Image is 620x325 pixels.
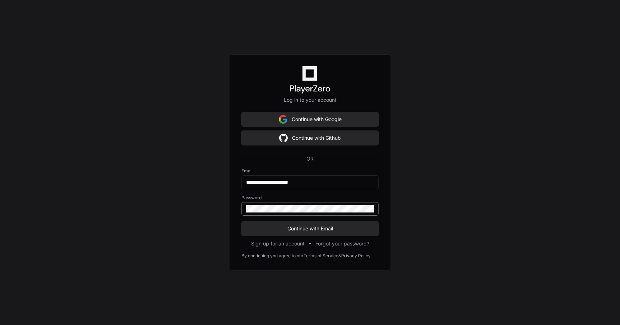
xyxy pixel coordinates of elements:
[338,253,341,259] div: &
[251,240,305,247] button: Sign up for an account
[315,240,369,247] button: Forgot your password?
[241,221,379,236] button: Continue with Email
[241,195,379,201] label: Password
[241,168,379,174] label: Email
[279,131,288,145] img: Sign in with google
[241,112,379,126] button: Continue with Google
[304,253,338,259] a: Terms of Service
[341,253,371,259] a: Privacy Policy.
[241,96,379,104] p: Log in to your account
[304,155,316,162] span: OR
[241,225,379,232] span: Continue with Email
[241,131,379,145] button: Continue with Github
[241,253,304,259] div: By continuing you agree to our
[279,112,287,126] img: Sign in with google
